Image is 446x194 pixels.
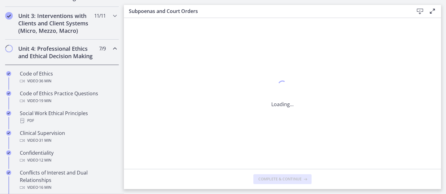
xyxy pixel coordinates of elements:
h2: Unit 4: Professional Ethics and Ethical Decision Making [18,45,94,60]
span: · 16 min [38,184,51,191]
div: Video [20,184,116,191]
h2: Unit 3: Interventions with Clients and Client Systems (Micro, Mezzo, Macro) [18,12,94,34]
h3: Subpoenas and Court Orders [129,7,404,15]
span: 7 / 9 [99,45,106,52]
i: Completed [6,131,11,136]
div: Conflicts of Interest and Dual Relationships [20,169,116,191]
div: Video [20,77,116,85]
div: Clinical Supervision [20,129,116,144]
button: Complete & continue [253,174,312,184]
span: · 19 min [38,97,51,105]
span: 11 / 11 [94,12,106,19]
i: Completed [6,170,11,175]
i: Completed [6,71,11,76]
div: Video [20,137,116,144]
i: Completed [5,12,13,19]
div: Video [20,157,116,164]
div: Video [20,97,116,105]
div: 1 [271,79,294,93]
div: Code of Ethics [20,70,116,85]
span: · 31 min [38,137,51,144]
p: Loading... [271,101,294,108]
span: · 12 min [38,157,51,164]
span: · 36 min [38,77,51,85]
span: Complete & continue [258,177,302,182]
i: Completed [6,91,11,96]
div: Social Work Ethical Principles [20,110,116,124]
i: Completed [6,111,11,116]
div: Confidentiality [20,149,116,164]
div: Code of Ethics Practice Questions [20,90,116,105]
div: PDF [20,117,116,124]
i: Completed [6,150,11,155]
